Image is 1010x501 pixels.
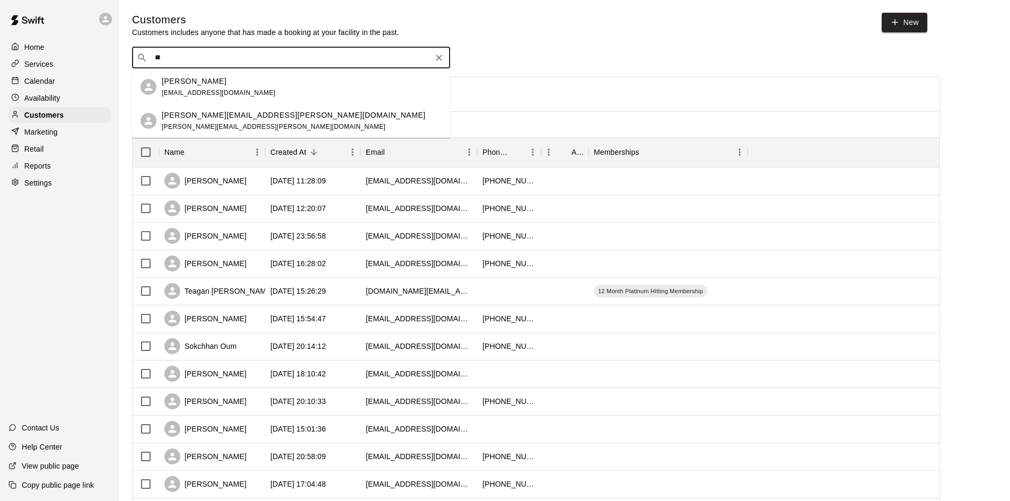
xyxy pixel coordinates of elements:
button: Menu [345,144,361,160]
a: Calendar [8,73,111,89]
button: Menu [249,144,265,160]
p: Services [24,59,54,69]
a: Reports [8,158,111,174]
div: +12024091089 [482,231,535,241]
div: [PERSON_NAME] [164,173,247,189]
div: Home [8,39,111,55]
button: Menu [461,144,477,160]
div: teagan.baseball@gmail.com [366,286,472,296]
a: New [882,13,927,32]
div: ornellabaker@gmail.com [366,396,472,407]
div: Memberships [589,137,748,167]
div: Created At [265,137,361,167]
div: Teagan [PERSON_NAME] [164,283,274,299]
div: Created At [270,137,306,167]
div: 2025-08-27 20:14:12 [270,341,326,351]
p: Customers includes anyone that has made a booking at your facility in the past. [132,27,399,38]
div: Email [361,137,477,167]
div: [PERSON_NAME] [164,256,247,271]
div: Ben Bosse [140,79,156,95]
p: Copy public page link [22,480,94,490]
button: Sort [557,145,572,160]
button: Sort [306,145,321,160]
p: Retail [24,144,44,154]
h5: Customers [132,13,399,27]
button: Menu [525,144,541,160]
p: [PERSON_NAME] [162,76,226,87]
div: sokchhan@gmail.com [366,451,472,462]
div: 2025-08-30 15:54:47 [270,313,326,324]
div: +17035978797 [482,258,535,269]
div: vnessphotography@gmail.com [366,479,472,489]
div: [PERSON_NAME] [164,449,247,464]
button: Menu [541,144,557,160]
div: Age [541,137,589,167]
p: Settings [24,178,52,188]
div: ross.bosse@gmail.com [140,113,156,129]
div: aprmartin17@gmail.com [366,203,472,214]
div: barry_smith1@msn.com [366,313,472,324]
p: Calendar [24,76,55,86]
div: +12283574936 [482,203,535,214]
div: Age [572,137,583,167]
div: 2025-08-24 20:58:09 [270,451,326,462]
div: chad630th@gmail.com [366,424,472,434]
div: +17032167719 [482,175,535,186]
div: [PERSON_NAME] [164,366,247,382]
button: Sort [185,145,199,160]
a: Customers [8,107,111,123]
div: +15716629177 [482,313,535,324]
div: +15712351510 [482,341,535,351]
div: Search customers by name or email [132,47,450,68]
span: [EMAIL_ADDRESS][DOMAIN_NAME] [162,89,276,96]
div: [PERSON_NAME] [164,311,247,327]
div: sokchhan.lists@gmail.com [366,341,472,351]
div: [PERSON_NAME] [164,421,247,437]
div: [PERSON_NAME] [164,393,247,409]
div: 2025-09-05 15:26:29 [270,286,326,296]
div: +19493949842 [482,396,535,407]
div: stedmanflewis@gmail.com [366,368,472,379]
div: Name [159,137,265,167]
span: [PERSON_NAME][EMAIL_ADDRESS][PERSON_NAME][DOMAIN_NAME] [162,123,385,130]
a: Retail [8,141,111,157]
div: Phone Number [477,137,541,167]
div: Phone Number [482,137,510,167]
button: Sort [510,145,525,160]
div: 2025-08-26 18:10:42 [270,368,326,379]
button: Menu [732,144,748,160]
div: Marketing [8,124,111,140]
div: patriciajconlan@gmail.com [366,231,472,241]
div: lpena505b@gmail.com [366,175,472,186]
button: Sort [639,145,654,160]
p: [PERSON_NAME][EMAIL_ADDRESS][PERSON_NAME][DOMAIN_NAME] [162,110,426,121]
div: dlevenberry@hotmail.com [366,258,472,269]
p: Availability [24,93,60,103]
p: Reports [24,161,51,171]
div: [PERSON_NAME] [164,200,247,216]
div: 2025-08-25 20:10:33 [270,396,326,407]
a: Availability [8,90,111,106]
div: Name [164,137,185,167]
p: Marketing [24,127,58,137]
div: 2025-09-07 12:20:07 [270,203,326,214]
div: 2025-09-08 11:28:09 [270,175,326,186]
div: Sokchhan Oum [164,338,236,354]
p: Help Center [22,442,62,452]
p: Home [24,42,45,52]
div: Services [8,56,111,72]
a: Settings [8,175,111,191]
p: View public page [22,461,79,471]
div: +15712351510 [482,451,535,462]
p: Contact Us [22,423,59,433]
div: 2025-08-24 17:04:48 [270,479,326,489]
div: Email [366,137,385,167]
div: 2025-08-25 15:01:36 [270,424,326,434]
div: 2025-09-06 16:28:02 [270,258,326,269]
